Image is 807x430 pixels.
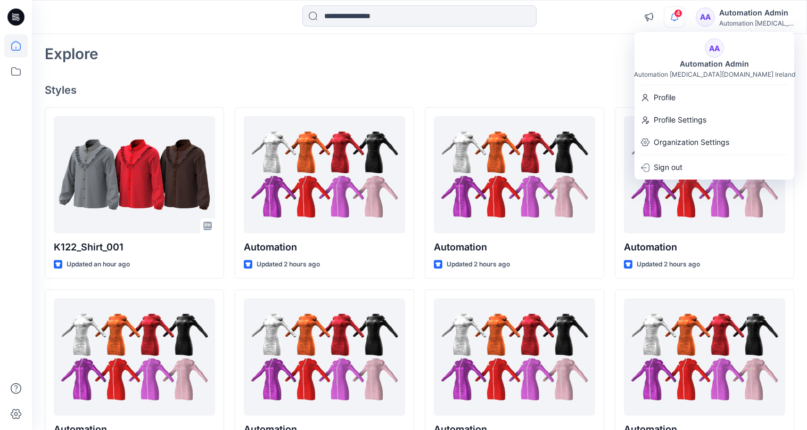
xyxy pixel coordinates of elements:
[696,7,715,27] div: AA
[624,240,785,255] p: Automation
[635,132,794,152] a: Organization Settings
[673,58,755,70] div: Automation Admin
[434,116,595,233] a: Automation
[244,298,405,416] a: Automation
[45,84,794,96] h4: Styles
[244,116,405,233] a: Automation
[447,259,510,270] p: Updated 2 hours ago
[244,240,405,255] p: Automation
[674,9,682,18] span: 4
[635,87,794,108] a: Profile
[257,259,320,270] p: Updated 2 hours ago
[54,240,215,255] p: K122_Shirt_001
[67,259,130,270] p: Updated an hour ago
[624,116,785,233] a: Automation
[434,298,595,416] a: Automation
[705,38,724,58] div: AA
[654,110,706,130] p: Profile Settings
[719,19,794,27] div: Automation [MEDICAL_DATA]...
[624,298,785,416] a: Automation
[654,87,676,108] p: Profile
[634,70,795,78] div: Automation [MEDICAL_DATA][DOMAIN_NAME] Ireland
[637,259,700,270] p: Updated 2 hours ago
[54,116,215,233] a: K122_Shirt_001
[45,45,98,62] h2: Explore
[635,110,794,130] a: Profile Settings
[719,6,794,19] div: Automation Admin
[654,157,682,177] p: Sign out
[654,132,729,152] p: Organization Settings
[54,298,215,416] a: Automation
[434,240,595,255] p: Automation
